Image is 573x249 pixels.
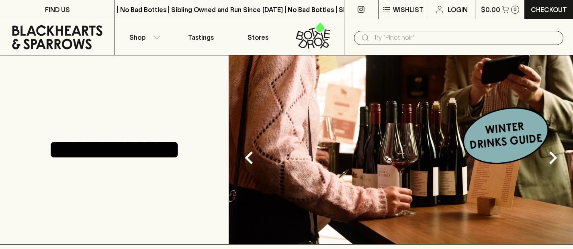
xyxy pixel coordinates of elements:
[514,7,517,12] p: 0
[233,142,265,174] button: Previous
[248,33,268,42] p: Stores
[188,33,214,42] p: Tastings
[172,19,229,55] a: Tastings
[115,19,172,55] button: Shop
[229,55,573,244] img: optimise
[129,33,145,42] p: Shop
[537,142,569,174] button: Next
[531,5,567,14] p: Checkout
[229,19,286,55] a: Stores
[45,5,70,14] p: FIND US
[393,5,424,14] p: Wishlist
[448,5,468,14] p: Login
[373,31,557,44] input: Try "Pinot noir"
[481,5,500,14] p: $0.00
